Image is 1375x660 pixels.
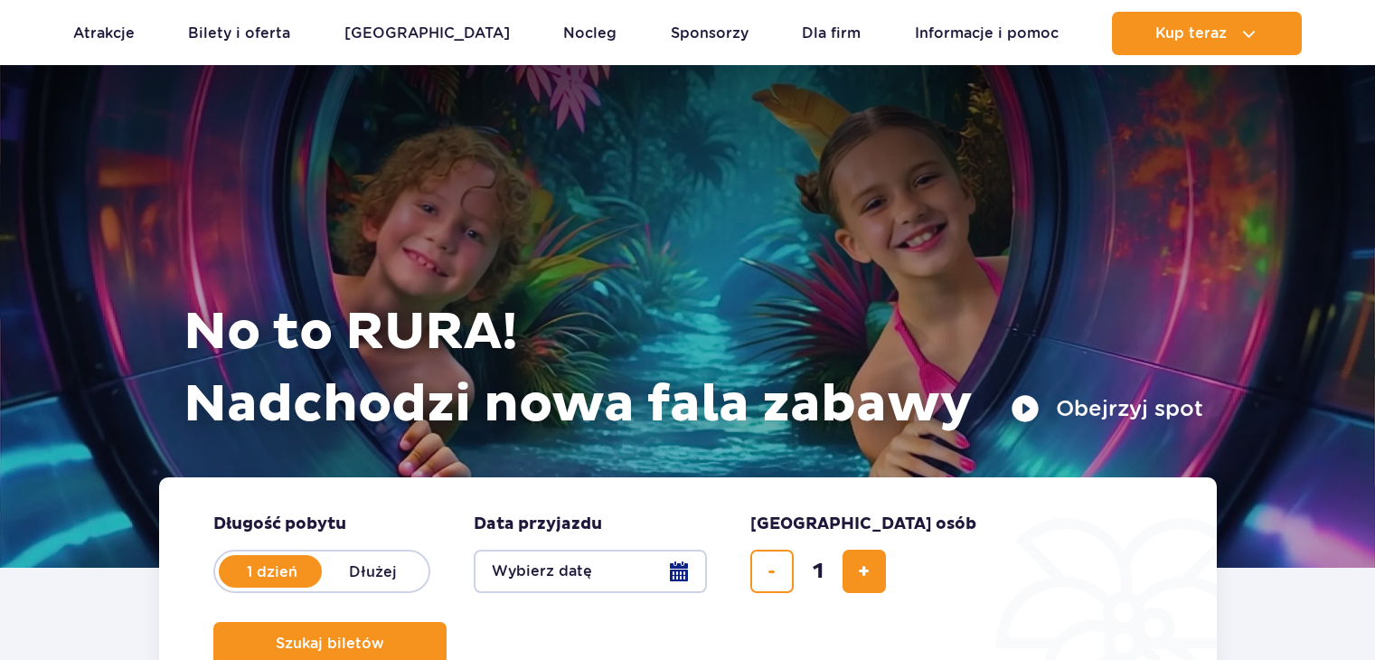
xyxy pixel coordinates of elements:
[73,12,135,55] a: Atrakcje
[802,12,861,55] a: Dla firm
[474,514,602,535] span: Data przyjazdu
[563,12,617,55] a: Nocleg
[750,514,976,535] span: [GEOGRAPHIC_DATA] osób
[221,552,324,590] label: 1 dzień
[1112,12,1302,55] button: Kup teraz
[188,12,290,55] a: Bilety i oferta
[1155,25,1227,42] span: Kup teraz
[474,550,707,593] button: Wybierz datę
[796,550,840,593] input: liczba biletów
[184,297,1203,441] h1: No to RURA! Nadchodzi nowa fala zabawy
[671,12,749,55] a: Sponsorzy
[213,514,346,535] span: Długość pobytu
[1011,394,1203,423] button: Obejrzyj spot
[843,550,886,593] button: dodaj bilet
[344,12,510,55] a: [GEOGRAPHIC_DATA]
[915,12,1059,55] a: Informacje i pomoc
[322,552,425,590] label: Dłużej
[750,550,794,593] button: usuń bilet
[276,636,384,652] span: Szukaj biletów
